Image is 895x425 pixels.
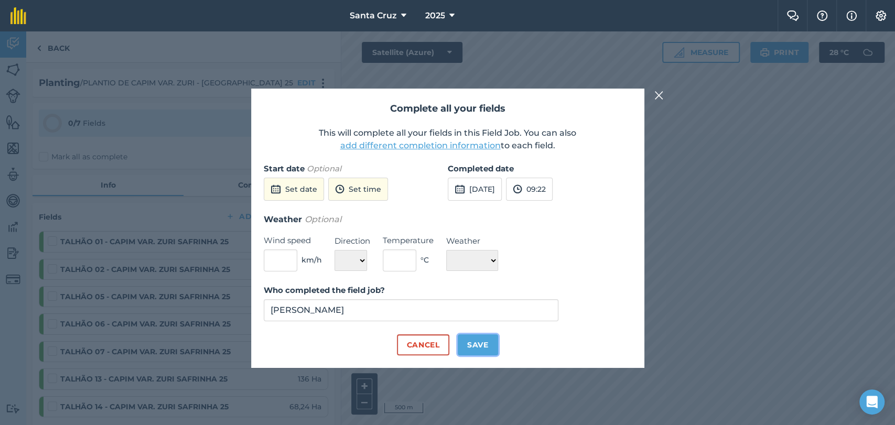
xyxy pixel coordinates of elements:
[264,285,385,295] strong: Who completed the field job?
[654,89,664,102] img: svg+xml;base64,PHN2ZyB4bWxucz0iaHR0cDovL3d3dy53My5vcmcvMjAwMC9zdmciIHdpZHRoPSIyMiIgaGVpZ2h0PSIzMC...
[420,254,429,266] span: ° C
[335,235,370,247] label: Direction
[328,178,388,201] button: Set time
[846,9,857,22] img: svg+xml;base64,PHN2ZyB4bWxucz0iaHR0cDovL3d3dy53My5vcmcvMjAwMC9zdmciIHdpZHRoPSIxNyIgaGVpZ2h0PSIxNy...
[506,178,553,201] button: 09:22
[786,10,799,21] img: Two speech bubbles overlapping with the left bubble in the forefront
[448,164,514,173] strong: Completed date
[349,9,396,22] span: Santa Cruz
[307,164,341,173] em: Optional
[455,183,465,195] img: svg+xml;base64,PD94bWwgdmVyc2lvbj0iMS4wIiBlbmNvZGluZz0idXRmLTgiPz4KPCEtLSBHZW5lcmF0b3I6IEFkb2JlIE...
[383,234,434,247] label: Temperature
[513,183,522,195] img: svg+xml;base64,PD94bWwgdmVyc2lvbj0iMS4wIiBlbmNvZGluZz0idXRmLTgiPz4KPCEtLSBHZW5lcmF0b3I6IEFkb2JlIE...
[264,127,632,152] p: This will complete all your fields in this Field Job. You can also to each field.
[335,183,344,195] img: svg+xml;base64,PD94bWwgdmVyc2lvbj0iMS4wIiBlbmNvZGluZz0idXRmLTgiPz4KPCEtLSBHZW5lcmF0b3I6IEFkb2JlIE...
[10,7,26,24] img: fieldmargin Logo
[264,234,322,247] label: Wind speed
[264,178,324,201] button: Set date
[446,235,498,247] label: Weather
[301,254,322,266] span: km/h
[875,10,887,21] img: A cog icon
[340,139,501,152] button: add different completion information
[448,178,502,201] button: [DATE]
[271,183,281,195] img: svg+xml;base64,PD94bWwgdmVyc2lvbj0iMS4wIiBlbmNvZGluZz0idXRmLTgiPz4KPCEtLSBHZW5lcmF0b3I6IEFkb2JlIE...
[397,334,449,355] button: Cancel
[264,101,632,116] h2: Complete all your fields
[816,10,828,21] img: A question mark icon
[305,214,341,224] em: Optional
[264,213,632,226] h3: Weather
[425,9,445,22] span: 2025
[264,164,305,173] strong: Start date
[859,389,885,415] div: Open Intercom Messenger
[458,334,498,355] button: Save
